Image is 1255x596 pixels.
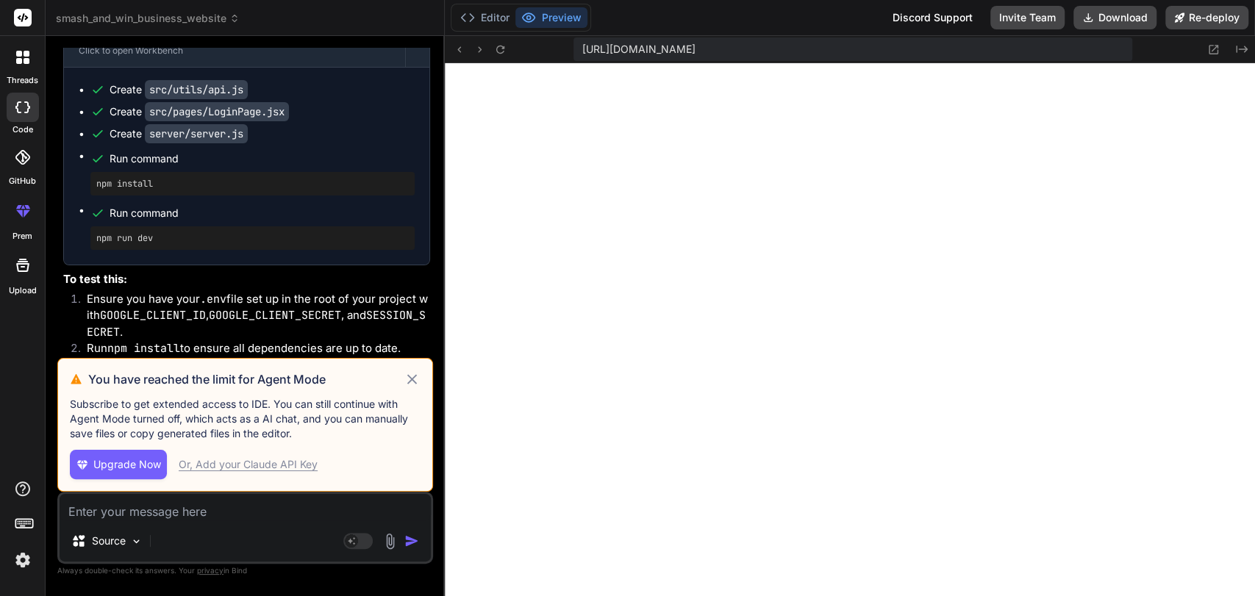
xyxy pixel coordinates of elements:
button: Preview [515,7,587,28]
label: threads [7,74,38,87]
span: Run command [110,151,415,166]
div: Create [110,82,248,97]
li: Ensure you have your file set up in the root of your project with , , and . [75,291,430,341]
label: prem [12,230,32,243]
label: GitHub [9,175,36,187]
div: Create [110,126,248,141]
button: Invite Team [990,6,1065,29]
p: Source [92,534,126,548]
button: Re-deploy [1165,6,1248,29]
button: Editor [454,7,515,28]
button: Upgrade Now [70,450,167,479]
iframe: Preview [445,63,1255,596]
code: server/server.js [145,124,248,143]
img: Pick Models [130,535,143,547]
label: code [12,123,33,136]
pre: npm install [96,178,409,190]
code: GOOGLE_CLIENT_SECRET [209,308,341,323]
span: [URL][DOMAIN_NAME] [582,42,696,57]
h3: You have reached the limit for Agent Mode [88,370,404,388]
code: GOOGLE_CLIENT_ID [100,308,206,323]
span: smash_and_win_business_website [56,11,240,26]
span: privacy [197,566,224,575]
img: attachment [382,533,398,550]
strong: To test this: [63,272,127,286]
code: src/utils/api.js [145,80,248,99]
img: settings [10,547,35,572]
code: SESSION_SECRET [87,308,426,340]
label: Upload [9,284,37,297]
li: Run to ensure all dependencies are up to date. [75,340,430,361]
p: Always double-check its answers. Your in Bind [57,564,433,578]
div: Or, Add your Claude API Key [179,457,318,472]
code: npm install [107,341,180,356]
div: Click to open Workbench [79,45,390,57]
button: Download [1073,6,1156,29]
img: icon [404,534,419,548]
code: .env [200,292,226,306]
code: src/pages/LoginPage.jsx [145,102,289,121]
pre: npm run dev [96,232,409,244]
p: Subscribe to get extended access to IDE. You can still continue with Agent Mode turned off, which... [70,397,421,441]
div: Discord Support [884,6,982,29]
div: Create [110,104,289,119]
span: Run command [110,206,415,220]
span: Upgrade Now [93,457,161,472]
